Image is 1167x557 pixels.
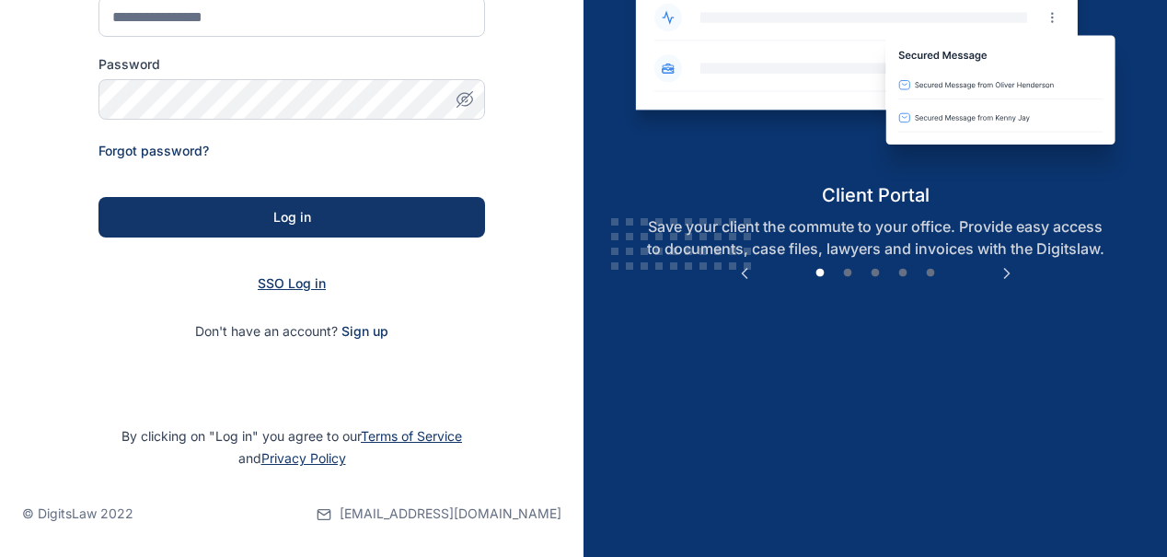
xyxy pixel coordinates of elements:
a: Terms of Service [361,428,462,444]
p: By clicking on "Log in" you agree to our [22,425,561,470]
button: Log in [98,197,485,238]
span: [EMAIL_ADDRESS][DOMAIN_NAME] [340,505,561,523]
button: 3 [866,264,884,283]
div: Log in [128,208,456,226]
span: Sign up [341,322,388,341]
button: Next [998,264,1016,283]
a: SSO Log in [258,275,326,291]
h5: client portal [620,182,1131,208]
p: Save your client the commute to your office. Provide easy access to documents, case files, lawyer... [620,215,1131,260]
p: © DigitsLaw 2022 [22,505,133,523]
button: 2 [838,264,857,283]
a: Forgot password? [98,143,209,158]
span: and [238,450,346,466]
label: Password [98,55,485,74]
p: Don't have an account? [98,322,485,341]
a: Privacy Policy [261,450,346,466]
button: 5 [921,264,940,283]
a: Sign up [341,323,388,339]
button: Previous [735,264,754,283]
button: 1 [811,264,829,283]
button: 4 [894,264,912,283]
